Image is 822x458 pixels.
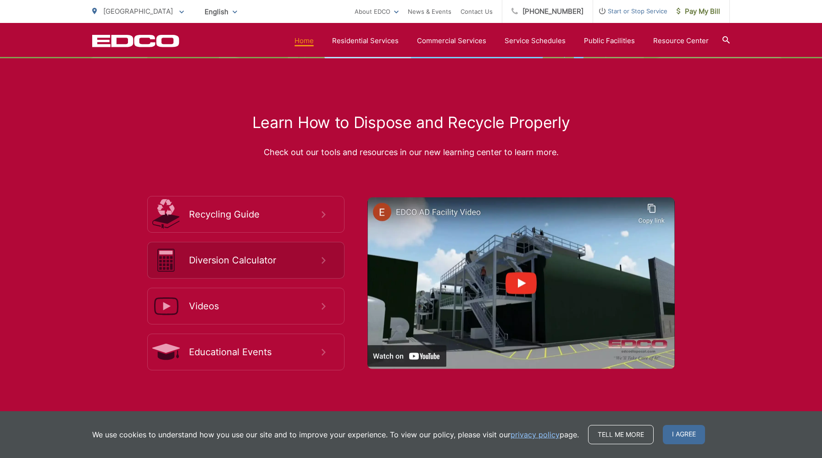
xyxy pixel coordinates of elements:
[103,7,173,16] span: [GEOGRAPHIC_DATA]
[147,196,344,233] a: Recycling Guide
[511,429,560,440] a: privacy policy
[461,6,493,17] a: Contact Us
[189,346,322,357] span: Educational Events
[147,242,344,279] a: Diversion Calculator
[653,35,709,46] a: Resource Center
[294,35,314,46] a: Home
[417,35,486,46] a: Commercial Services
[355,6,399,17] a: About EDCO
[408,6,451,17] a: News & Events
[92,429,579,440] p: We use cookies to understand how you use our site and to improve your experience. To view our pol...
[588,425,654,444] a: Tell me more
[189,255,322,266] span: Diversion Calculator
[92,34,179,47] a: EDCD logo. Return to the homepage.
[584,35,635,46] a: Public Facilities
[92,113,730,132] h2: Learn How to Dispose and Recycle Properly
[147,334,344,370] a: Educational Events
[189,301,322,312] span: Videos
[198,4,244,20] span: English
[505,35,566,46] a: Service Schedules
[677,6,720,17] span: Pay My Bill
[332,35,399,46] a: Residential Services
[92,145,730,159] p: Check out our tools and resources in our new learning center to learn more.
[189,209,322,220] span: Recycling Guide
[147,288,344,324] a: Videos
